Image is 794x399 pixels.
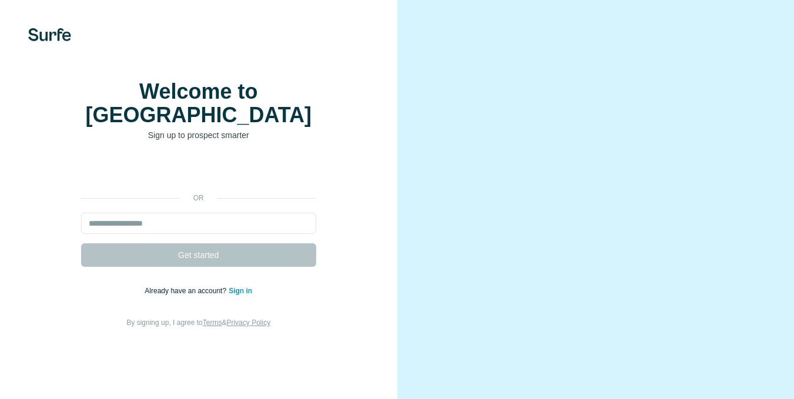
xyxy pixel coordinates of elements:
iframe: Sign in with Google Button [75,159,322,185]
a: Sign in [229,287,252,295]
img: Surfe's logo [28,28,71,41]
a: Privacy Policy [226,318,270,327]
a: Terms [203,318,222,327]
h1: Welcome to [GEOGRAPHIC_DATA] [81,80,316,127]
p: or [180,193,217,203]
span: Already have an account? [145,287,229,295]
p: Sign up to prospect smarter [81,129,316,141]
span: By signing up, I agree to & [126,318,270,327]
